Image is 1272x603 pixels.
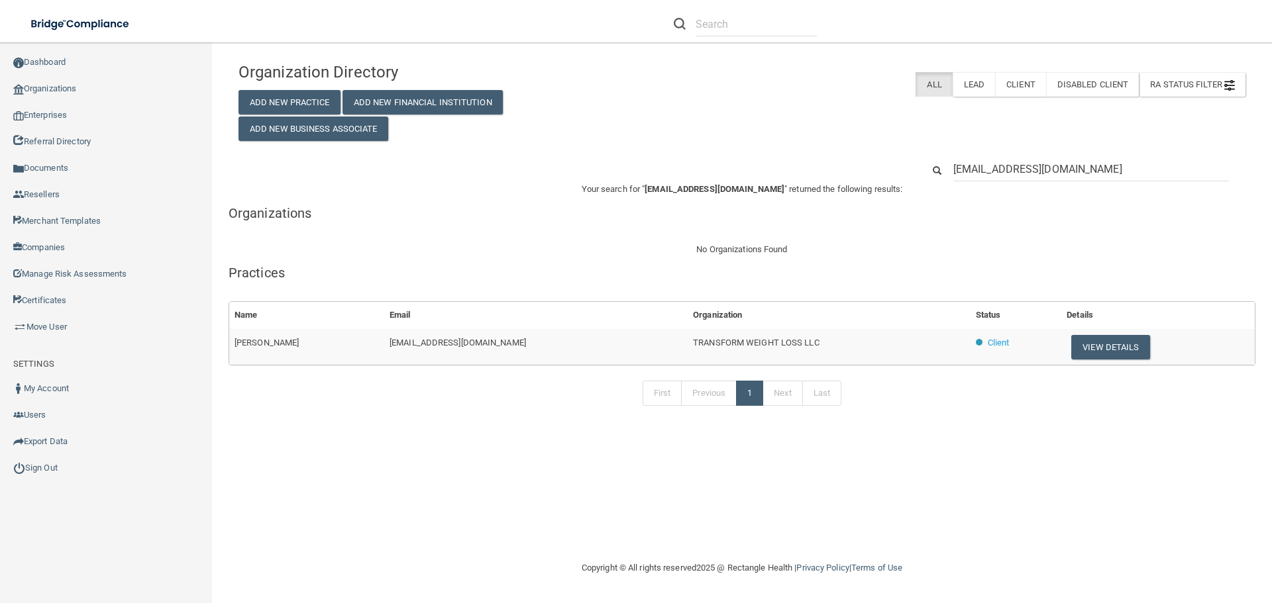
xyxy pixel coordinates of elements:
th: Organization [688,302,971,329]
label: SETTINGS [13,356,54,372]
h4: Organization Directory [238,64,561,81]
span: RA Status Filter [1150,79,1235,89]
img: ic_dashboard_dark.d01f4a41.png [13,58,24,68]
h5: Practices [229,265,1255,280]
p: Client [988,335,1010,351]
a: 1 [736,381,763,406]
img: bridge_compliance_login_screen.278c3ca4.svg [20,11,142,38]
a: First [643,381,682,406]
h5: Organizations [229,206,1255,220]
span: [PERSON_NAME] [235,338,299,348]
img: ic_reseller.de258add.png [13,189,24,200]
th: Email [384,302,688,329]
a: Last [802,381,841,406]
img: ic_power_dark.7ecde6b1.png [13,462,25,474]
div: No Organizations Found [229,242,1255,257]
input: Search [696,12,817,36]
button: Add New Business Associate [238,116,388,141]
img: icon-documents.8dae5593.png [13,163,24,174]
label: Lead [953,72,995,97]
th: Details [1061,302,1255,329]
label: All [916,72,952,97]
button: Add New Practice [238,90,341,115]
span: [EMAIL_ADDRESS][DOMAIN_NAME] [390,338,526,348]
a: Previous [681,381,737,406]
th: Status [971,302,1062,329]
img: icon-users.e205127d.png [13,410,24,420]
img: organization-icon.f8decf85.png [13,84,24,95]
img: enterprise.0d942306.png [13,111,24,120]
a: Terms of Use [851,563,902,573]
img: icon-export.b9366987.png [13,436,24,447]
input: Search [953,157,1229,181]
label: Client [995,72,1046,97]
div: Copyright © All rights reserved 2025 @ Rectangle Health | | [500,547,984,589]
span: [EMAIL_ADDRESS][DOMAIN_NAME] [645,184,784,194]
img: briefcase.64adab9b.png [13,320,26,334]
a: Next [763,381,802,406]
img: ic_user_dark.df1a06c3.png [13,383,24,394]
iframe: Drift Widget Chat Controller [1043,509,1256,562]
span: TRANSFORM WEIGHT LOSS LLC [693,338,820,348]
th: Name [229,302,384,329]
img: ic-search.3b580494.png [674,18,686,30]
label: Disabled Client [1046,72,1139,97]
p: Your search for " " returned the following results: [229,181,1255,197]
img: icon-filter@2x.21656d0b.png [1224,80,1235,91]
button: View Details [1071,335,1149,359]
button: Add New Financial Institution [343,90,503,115]
a: Privacy Policy [796,563,849,573]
